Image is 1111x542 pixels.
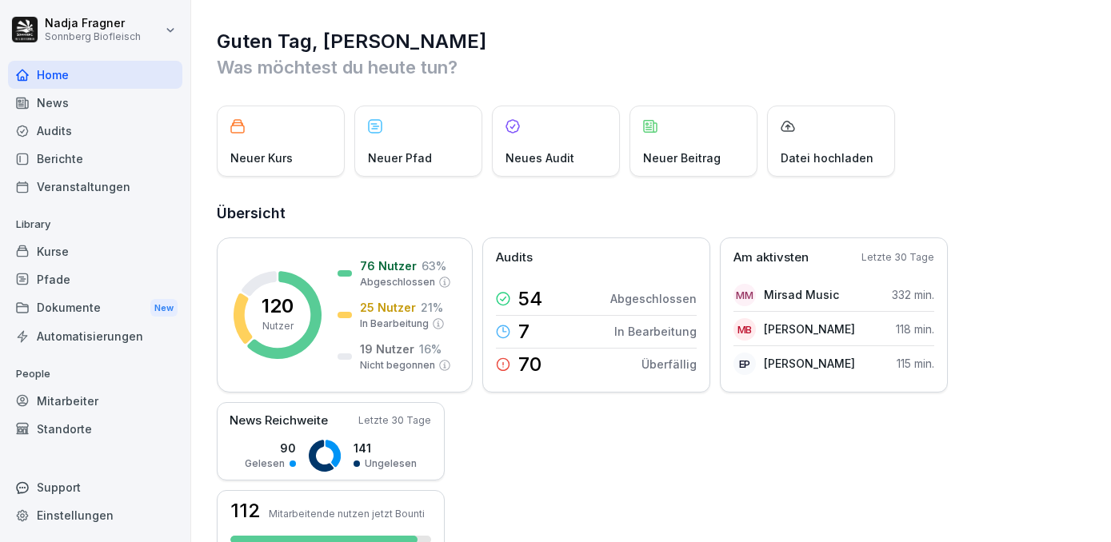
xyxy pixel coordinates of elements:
p: Datei hochladen [781,149,873,166]
p: Letzte 30 Tage [861,250,934,265]
p: 21 % [421,299,443,316]
a: Standorte [8,415,182,443]
p: Nadja Fragner [45,17,141,30]
p: 16 % [419,341,442,357]
p: 19 Nutzer [360,341,414,357]
p: Neuer Pfad [368,149,432,166]
div: MM [733,284,756,306]
p: 332 min. [892,286,934,303]
p: Library [8,212,182,237]
p: Überfällig [641,356,697,373]
h3: 112 [230,501,261,520]
a: News [8,89,182,117]
p: Nutzer [262,319,294,333]
a: Mitarbeiter [8,387,182,415]
p: 118 min. [896,321,934,337]
h1: Guten Tag, [PERSON_NAME] [217,29,1087,54]
div: EP [733,353,756,375]
p: News Reichweite [230,412,328,430]
p: 54 [518,289,542,309]
h2: Übersicht [217,202,1087,225]
a: Pfade [8,265,182,293]
a: Automatisierungen [8,322,182,350]
p: 90 [245,440,296,456]
p: 25 Nutzer [360,299,416,316]
p: In Bearbeitung [360,317,429,331]
p: 70 [518,355,542,374]
p: Ungelesen [365,456,417,471]
p: 63 % [422,257,446,274]
div: New [150,299,178,317]
p: 7 [518,322,530,341]
p: Abgeschlossen [360,275,435,289]
div: MB [733,318,756,341]
p: 120 [262,297,294,316]
a: Audits [8,117,182,145]
a: Veranstaltungen [8,173,182,201]
p: [PERSON_NAME] [764,321,855,337]
p: Mirsad Music [764,286,839,303]
a: Berichte [8,145,182,173]
p: Letzte 30 Tage [358,413,431,428]
p: 115 min. [897,355,934,372]
p: Nicht begonnen [360,358,435,373]
p: Sonnberg Biofleisch [45,31,141,42]
a: Einstellungen [8,501,182,529]
p: Abgeschlossen [610,290,697,307]
p: [PERSON_NAME] [764,355,855,372]
div: Dokumente [8,293,182,323]
p: Neuer Kurs [230,149,293,166]
p: Mitarbeitende nutzen jetzt Bounti [269,508,425,520]
p: 76 Nutzer [360,257,417,274]
p: Neuer Beitrag [643,149,721,166]
a: Kurse [8,237,182,265]
p: In Bearbeitung [614,323,697,340]
p: People [8,361,182,387]
a: DokumenteNew [8,293,182,323]
p: Gelesen [245,456,285,471]
p: Am aktivsten [733,249,809,267]
a: Home [8,61,182,89]
p: Was möchtest du heute tun? [217,54,1087,80]
p: Audits [496,249,533,267]
div: Support [8,473,182,501]
p: Neues Audit [506,149,574,166]
p: 141 [354,440,417,456]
